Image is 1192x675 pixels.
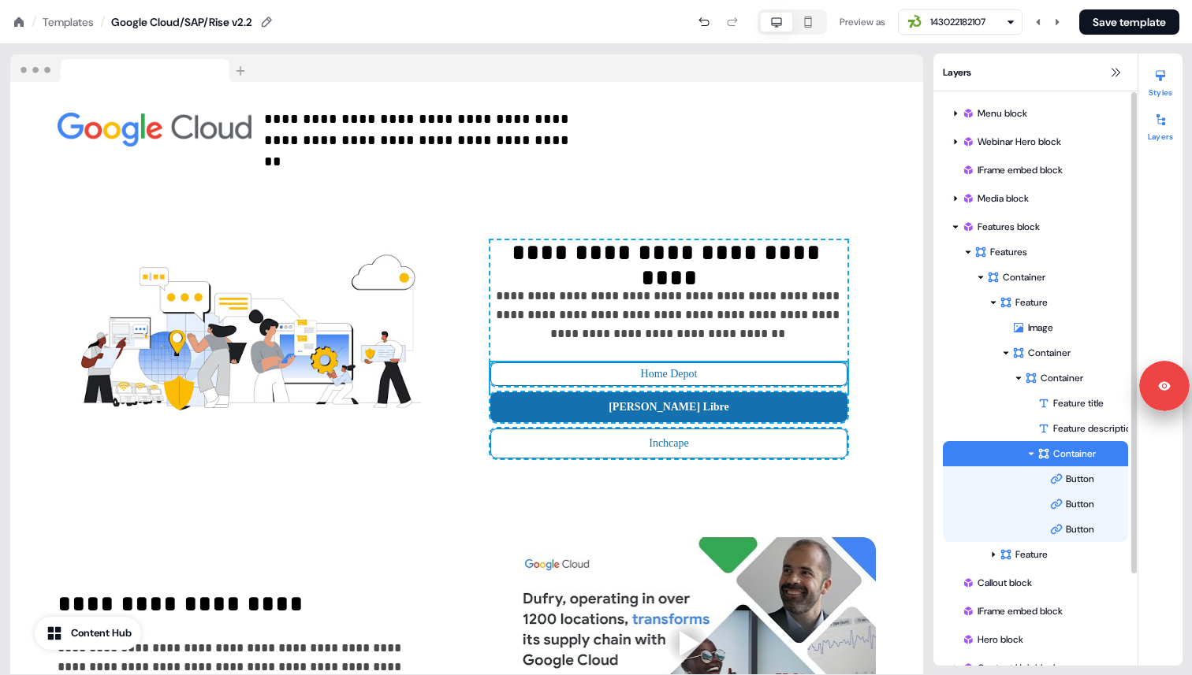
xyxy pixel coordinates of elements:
[943,441,1128,542] div: ContainerButtonButtonButton
[35,617,141,650] button: Content Hub
[943,186,1128,211] div: Media block
[32,13,36,31] div: /
[962,134,1122,150] div: Webinar Hero block
[943,290,1128,542] div: FeatureImageContainerContainerFeature titleFeature descriptionContainerButtonButtonButton
[1000,547,1122,562] div: Feature
[962,219,1122,235] div: Features block
[1050,471,1128,487] div: Button
[1025,370,1122,386] div: Container
[490,428,847,458] button: Inchcape
[1050,496,1128,512] div: Button
[943,391,1128,416] div: Feature title
[1050,521,1128,537] div: Button
[943,214,1128,567] div: Features blockFeaturesContainerFeatureImageContainerContainerFeature titleFeature descriptionCont...
[1037,395,1128,411] div: Feature title
[1138,63,1183,98] button: Styles
[58,159,443,474] img: Image
[943,491,1128,517] div: Button
[943,365,1128,542] div: ContainerFeature titleFeature descriptionContainerButtonButtonButton
[1037,421,1128,436] div: Feature description
[43,14,94,30] a: Templates
[943,416,1128,441] div: Feature description
[1012,345,1122,361] div: Container
[1138,107,1183,142] button: Layers
[1000,295,1122,310] div: Feature
[943,239,1128,567] div: FeaturesContainerFeatureImageContainerContainerFeature titleFeature descriptionContainerButtonBut...
[943,570,1128,595] div: Callout block
[943,627,1128,652] div: Hero block
[1037,446,1122,462] div: Container
[100,13,105,31] div: /
[943,315,1128,340] div: Image
[943,542,1128,567] div: Feature
[962,603,1122,619] div: IFrame embed block
[987,269,1122,285] div: Container
[111,14,252,30] div: Google Cloud/SAP/Rise v2.2
[962,191,1122,206] div: Media block
[10,54,252,83] img: Browser topbar
[930,14,985,30] div: 143022182107
[974,244,1122,260] div: Features
[1079,9,1179,35] button: Save template
[71,625,132,641] div: Content Hub
[943,101,1128,126] div: Menu block
[943,265,1128,567] div: ContainerFeatureImageContainerContainerFeature titleFeature descriptionContainerButtonButtonButto...
[490,392,847,422] button: [PERSON_NAME] Libre
[943,129,1128,154] div: Webinar Hero block
[943,340,1128,542] div: ContainerContainerFeature titleFeature descriptionContainerButtonButtonButton
[840,14,885,30] div: Preview as
[490,362,847,386] button: Home Depot
[962,575,1122,591] div: Callout block
[962,106,1122,121] div: Menu block
[1012,320,1128,336] div: Image
[490,362,847,394] div: Home Depot[PERSON_NAME] LibreInchcape
[962,632,1122,647] div: Hero block
[943,158,1128,183] div: IFrame embed block
[58,95,251,165] img: Image
[943,466,1128,491] div: Button
[962,162,1122,178] div: IFrame embed block
[943,599,1128,624] div: IFrame embed block
[943,517,1128,542] div: Button
[898,9,1023,35] button: 143022182107
[933,54,1138,91] div: Layers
